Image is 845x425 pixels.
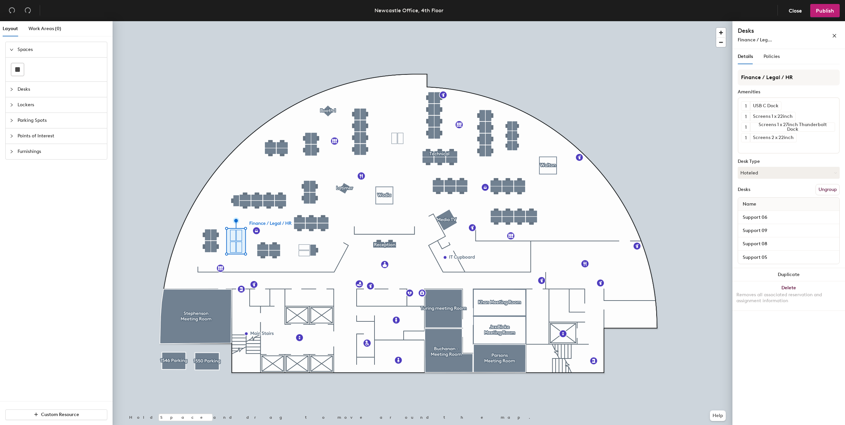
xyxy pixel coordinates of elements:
[736,292,841,304] div: Removes all associated reservation and assignment information
[710,410,726,421] button: Help
[10,87,14,91] span: collapsed
[18,82,103,97] span: Desks
[739,253,838,262] input: Unnamed desk
[18,113,103,128] span: Parking Spots
[739,198,760,210] span: Name
[816,8,834,14] span: Publish
[18,42,103,57] span: Spaces
[750,112,795,121] div: Screens 1 x 22inch
[28,26,61,31] span: Work Areas (0)
[10,118,14,122] span: collapsed
[738,159,840,164] div: Desk Type
[739,239,838,249] input: Unnamed desk
[750,123,835,131] div: Screens 1 x 27inch Thunderbolt Dock
[3,26,18,31] span: Layout
[745,113,747,120] span: 1
[739,226,838,235] input: Unnamed desk
[21,4,34,17] button: Redo (⌘ + ⇧ + Z)
[816,184,840,195] button: Ungroup
[5,409,107,420] button: Custom Resource
[738,37,772,43] span: Finance / Leg...
[5,4,19,17] button: Undo (⌘ + Z)
[745,124,747,131] span: 1
[738,167,840,179] button: Hoteled
[18,97,103,113] span: Lockers
[10,103,14,107] span: collapsed
[732,281,845,310] button: DeleteRemoves all associated reservation and assignment information
[10,134,14,138] span: collapsed
[789,8,802,14] span: Close
[810,4,840,17] button: Publish
[741,102,750,110] button: 1
[832,33,837,38] span: close
[738,26,811,35] h4: Desks
[741,123,750,131] button: 1
[738,54,753,59] span: Details
[374,6,443,15] div: Newcastle Office, 4th Floor
[745,134,747,141] span: 1
[741,112,750,121] button: 1
[18,144,103,159] span: Furnishings
[9,7,15,14] span: undo
[741,133,750,142] button: 1
[764,54,780,59] span: Policies
[18,128,103,144] span: Points of Interest
[739,213,838,222] input: Unnamed desk
[738,89,840,95] div: Amenities
[783,4,808,17] button: Close
[10,150,14,154] span: collapsed
[750,102,781,110] div: USB C Dock
[750,133,796,142] div: Screens 2 x 22inch
[41,412,79,417] span: Custom Resource
[732,268,845,281] button: Duplicate
[10,48,14,52] span: expanded
[745,103,747,110] span: 1
[738,187,750,192] div: Desks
